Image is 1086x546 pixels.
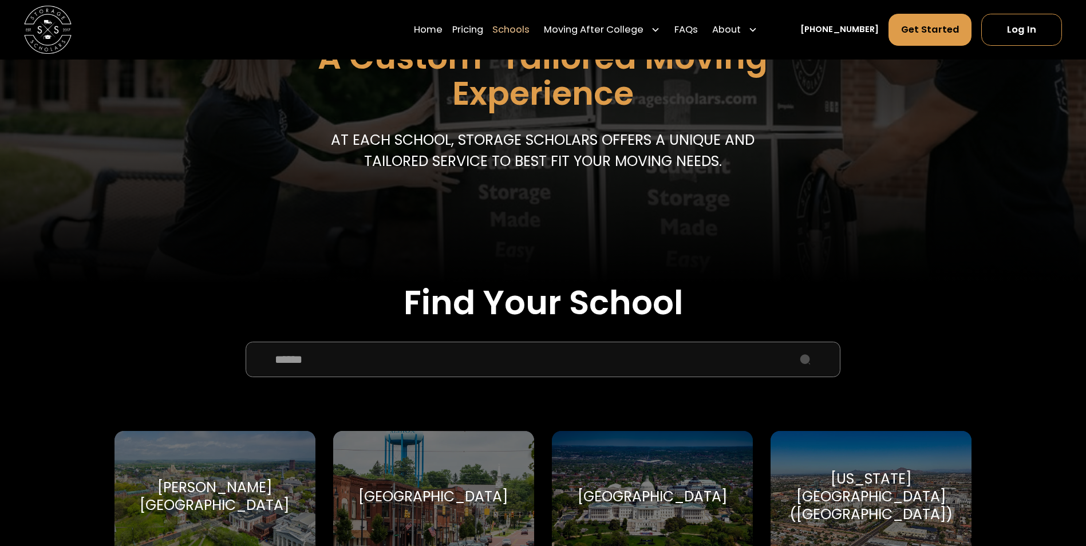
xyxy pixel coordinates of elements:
div: [GEOGRAPHIC_DATA] [358,488,508,505]
img: Storage Scholars main logo [24,6,72,53]
a: Get Started [888,14,972,46]
div: About [708,13,763,46]
h1: A Custom-Tailored Moving Experience [257,39,828,112]
h2: Find Your School [114,283,972,323]
div: About [712,23,741,37]
a: Schools [492,13,530,46]
div: [PERSON_NAME][GEOGRAPHIC_DATA] [129,478,301,514]
div: Moving After College [539,13,665,46]
div: Moving After College [544,23,643,37]
p: At each school, storage scholars offers a unique and tailored service to best fit your Moving needs. [326,129,760,172]
a: [PHONE_NUMBER] [800,23,879,36]
a: Pricing [452,13,483,46]
div: [US_STATE][GEOGRAPHIC_DATA] ([GEOGRAPHIC_DATA]) [785,470,957,524]
div: [GEOGRAPHIC_DATA] [578,488,728,505]
a: Log In [981,14,1062,46]
a: Home [414,13,443,46]
a: home [24,6,72,53]
a: FAQs [674,13,698,46]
